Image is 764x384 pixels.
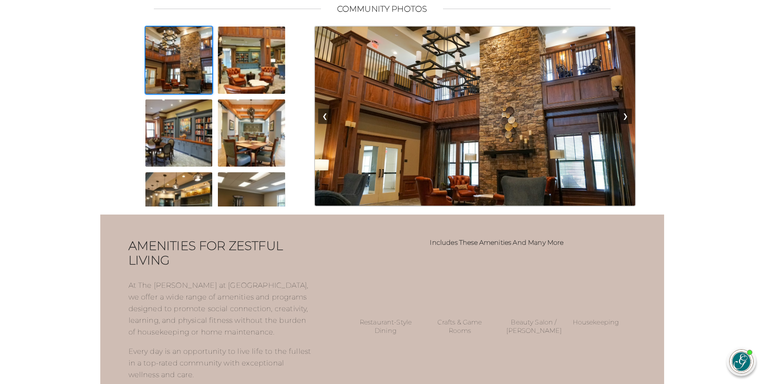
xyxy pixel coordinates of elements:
[619,109,632,124] button: Next Image
[337,4,427,14] h2: Community Photos
[432,318,488,335] p: Crafts & Game Rooms
[358,239,636,246] h3: Includes These Amenities And Many More
[730,350,753,373] img: avatar
[506,318,562,335] p: Beauty Salon / [PERSON_NAME]
[128,280,314,346] p: At The [PERSON_NAME] at [GEOGRAPHIC_DATA], we offer a wide range of amenities and programs design...
[358,318,414,335] p: Restaurant-Style Dining
[128,346,314,380] p: Every day is an opportunity to live life to the fullest in a top-rated community with exceptional...
[128,239,314,268] h2: Amenities for Zestful Living
[568,318,624,327] p: Housekeeping
[318,109,331,124] button: Previous Image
